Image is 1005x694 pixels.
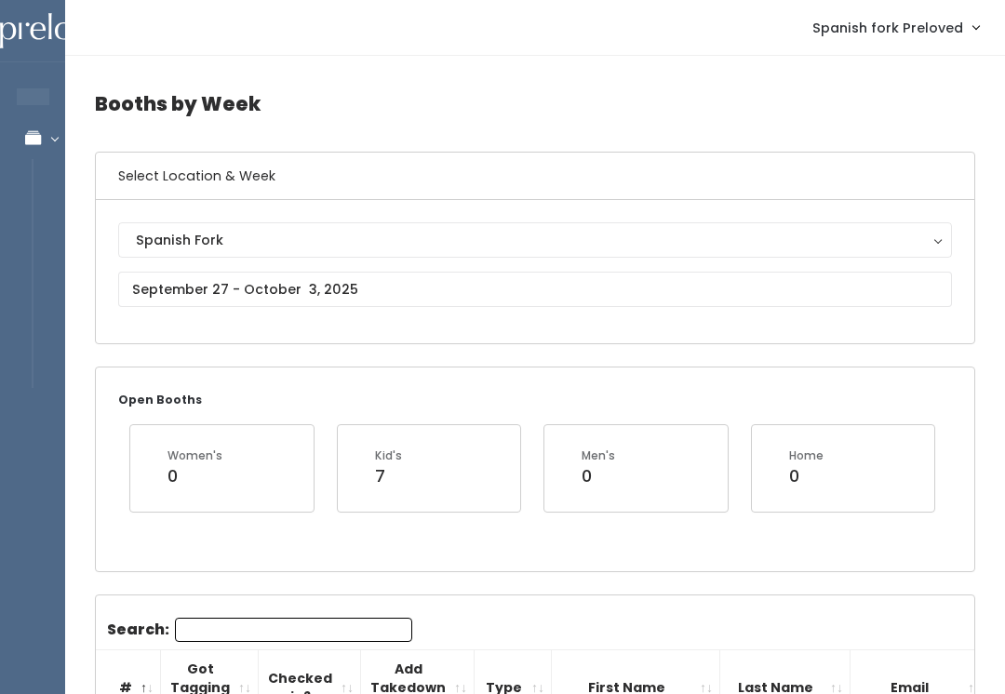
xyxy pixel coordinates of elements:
[582,447,615,464] div: Men's
[96,153,974,200] h6: Select Location & Week
[582,464,615,488] div: 0
[118,272,952,307] input: September 27 - October 3, 2025
[175,618,412,642] input: Search:
[167,447,222,464] div: Women's
[118,222,952,258] button: Spanish Fork
[167,464,222,488] div: 0
[812,18,963,38] span: Spanish fork Preloved
[794,7,998,47] a: Spanish fork Preloved
[136,230,934,250] div: Spanish Fork
[107,618,412,642] label: Search:
[95,78,975,129] h4: Booths by Week
[789,464,824,488] div: 0
[789,447,824,464] div: Home
[375,464,402,488] div: 7
[118,392,202,407] small: Open Booths
[375,447,402,464] div: Kid's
